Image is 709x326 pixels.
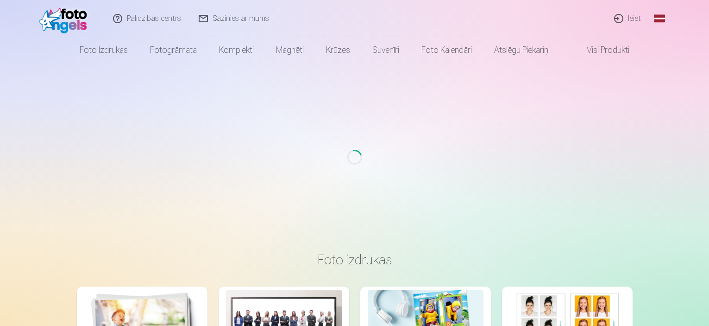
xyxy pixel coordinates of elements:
[69,37,139,63] a: Foto izdrukas
[483,37,561,63] a: Atslēgu piekariņi
[265,37,315,63] a: Magnēti
[410,37,483,63] a: Foto kalendāri
[361,37,410,63] a: Suvenīri
[561,37,640,63] a: Visi produkti
[208,37,265,63] a: Komplekti
[39,4,92,33] img: /fa1
[84,251,625,268] h3: Foto izdrukas
[315,37,361,63] a: Krūzes
[139,37,208,63] a: Fotogrāmata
